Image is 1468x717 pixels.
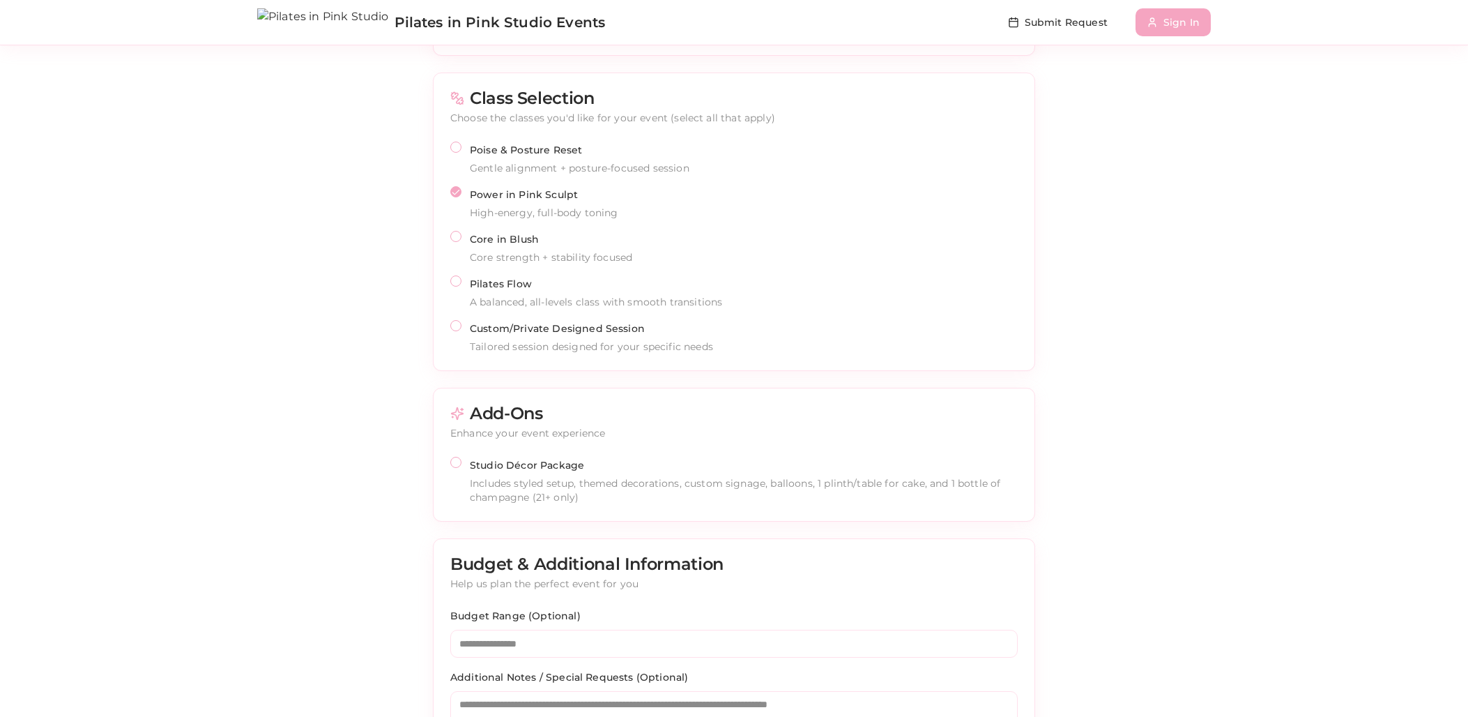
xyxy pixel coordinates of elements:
p: Tailored session designed for your specific needs [470,340,1018,354]
p: A balanced, all-levels class with smooth transitions [470,295,1018,309]
div: Add-Ons [450,405,1018,422]
p: Includes styled setup, themed decorations, custom signage, balloons, 1 plinth/table for cake, and... [470,476,1018,504]
label: Budget Range (Optional) [450,610,581,622]
a: Pilates in Pink Studio Events [257,8,605,36]
span: Pilates in Pink Studio Events [395,13,606,32]
label: Studio Décor Package [470,459,584,471]
div: Class Selection [450,90,1018,107]
div: Budget & Additional Information [450,556,1018,573]
img: Pilates in Pink Studio [257,8,389,36]
label: Core in Blush [470,233,539,246]
label: Additional Notes / Special Requests (Optional) [450,671,688,684]
button: Submit Request [997,8,1119,36]
p: High-energy, full-body toning [470,206,1018,220]
label: Power in Pink Sculpt [470,188,578,201]
label: Pilates Flow [470,278,532,290]
p: Gentle alignment + posture-focused session [470,161,1018,175]
div: Enhance your event experience [450,426,1018,440]
label: Poise & Posture Reset [470,144,582,156]
div: Choose the classes you'd like for your event (select all that apply) [450,111,1018,125]
button: Sign In [1136,8,1211,36]
p: Core strength + stability focused [470,250,1018,264]
label: Custom/Private Designed Session [470,322,645,335]
div: Help us plan the perfect event for you [450,577,1018,591]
